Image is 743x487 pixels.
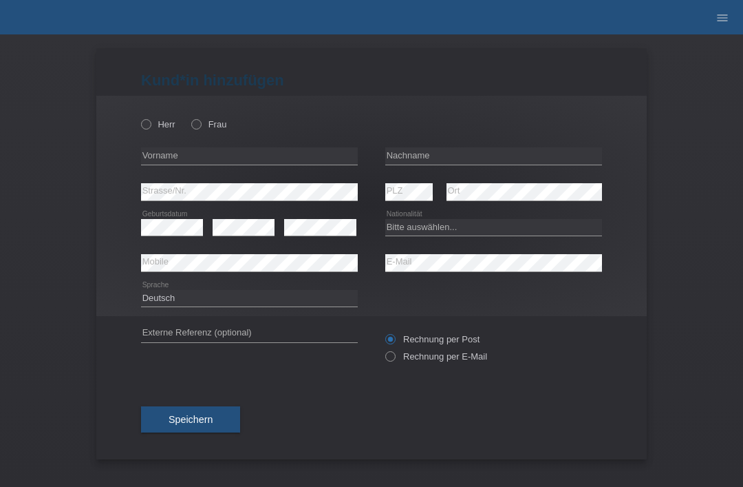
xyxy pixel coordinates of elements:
input: Herr [141,119,150,128]
span: Speichern [169,414,213,425]
a: menu [709,13,736,21]
label: Herr [141,119,175,129]
input: Frau [191,119,200,128]
button: Speichern [141,406,240,433]
label: Rechnung per Post [385,334,480,344]
i: menu [715,11,729,25]
h1: Kund*in hinzufügen [141,72,602,89]
label: Frau [191,119,226,129]
input: Rechnung per Post [385,334,394,351]
input: Rechnung per E-Mail [385,351,394,369]
label: Rechnung per E-Mail [385,351,487,362]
